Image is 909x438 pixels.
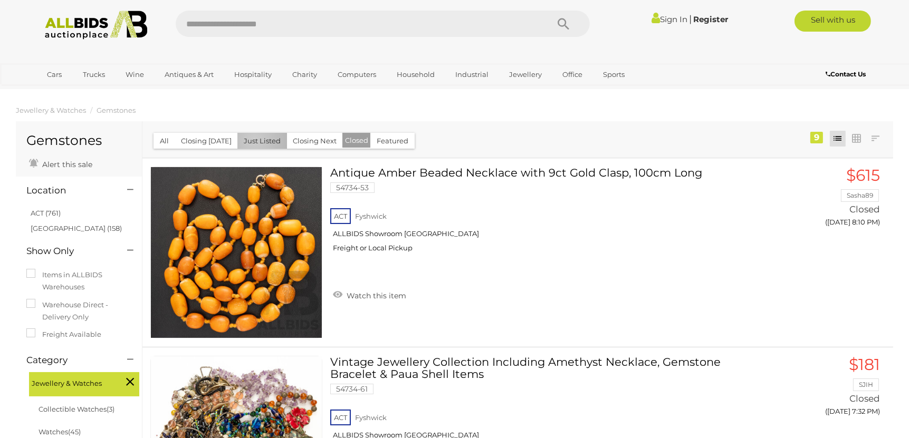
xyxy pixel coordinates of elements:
[338,167,760,260] a: Antique Amber Beaded Necklace with 9ct Gold Clasp, 100cm Long 54734-53 ACT Fyshwick ALLBIDS Showr...
[776,167,883,232] a: $615 Sasha89 Closed ([DATE] 8:10 PM)
[31,209,61,217] a: ACT (761)
[76,66,112,83] a: Trucks
[693,14,728,24] a: Register
[16,106,86,114] a: Jewellery & Watches
[26,328,101,340] label: Freight Available
[41,66,69,83] a: Cars
[285,66,324,83] a: Charity
[689,13,692,25] span: |
[390,66,442,83] a: Household
[502,66,549,83] a: Jewellery
[158,66,221,83] a: Antiques & Art
[227,66,279,83] a: Hospitality
[826,69,868,80] a: Contact Us
[32,375,111,390] span: Jewellery & Watches
[331,66,383,83] a: Computers
[237,133,287,149] button: Just Listed
[41,83,129,101] a: [GEOGRAPHIC_DATA]
[810,132,823,143] div: 9
[596,66,631,83] a: Sports
[68,427,81,436] span: (45)
[39,405,114,413] a: Collectible Watches(3)
[31,224,122,232] a: [GEOGRAPHIC_DATA] (158)
[849,355,880,374] span: $181
[154,133,175,149] button: All
[26,355,111,365] h4: Category
[826,70,866,78] b: Contact Us
[776,356,883,422] a: $181 SJIH Closed ([DATE] 7:32 PM)
[40,160,92,169] span: Alert this sale
[97,106,136,114] a: Gemstones
[26,155,95,171] a: Alert this sale
[537,11,590,37] button: Search
[846,166,880,185] span: $615
[330,287,409,303] a: Watch this item
[370,133,415,149] button: Featured
[39,427,81,436] a: Watches(45)
[344,291,406,300] span: Watch this item
[652,14,687,24] a: Sign In
[556,66,589,83] a: Office
[448,66,495,83] a: Industrial
[119,66,151,83] a: Wine
[39,11,154,40] img: Allbids.com.au
[286,133,343,149] button: Closing Next
[795,11,871,32] a: Sell with us
[26,269,131,294] label: Items in ALLBIDS Warehouses
[26,299,131,324] label: Warehouse Direct - Delivery Only
[26,133,131,148] h1: Gemstones
[342,133,371,148] button: Closed
[26,186,111,196] h4: Location
[175,133,238,149] button: Closing [DATE]
[107,405,114,413] span: (3)
[26,246,111,256] h4: Show Only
